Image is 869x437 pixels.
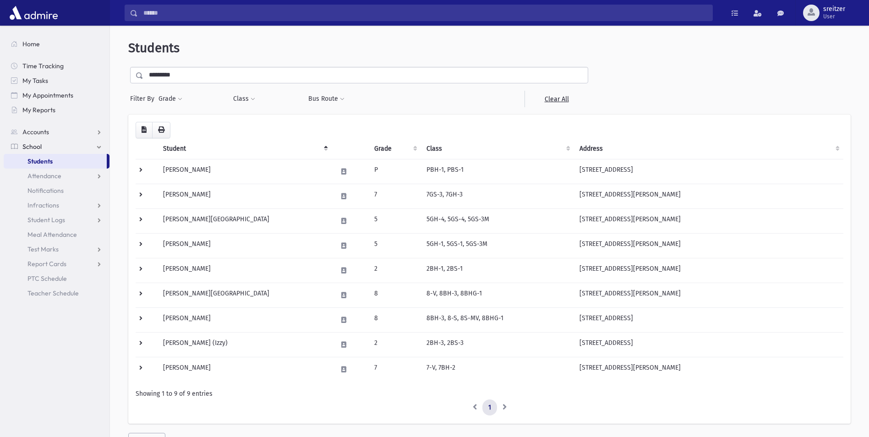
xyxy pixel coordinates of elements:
[22,62,64,70] span: Time Tracking
[4,154,107,169] a: Students
[574,357,843,382] td: [STREET_ADDRESS][PERSON_NAME]
[27,274,67,283] span: PTC Schedule
[574,233,843,258] td: [STREET_ADDRESS][PERSON_NAME]
[27,230,77,239] span: Meal Attendance
[130,94,158,104] span: Filter By
[4,169,109,183] a: Attendance
[158,357,332,382] td: [PERSON_NAME]
[4,257,109,271] a: Report Cards
[4,59,109,73] a: Time Tracking
[574,307,843,332] td: [STREET_ADDRESS]
[138,5,712,21] input: Search
[482,399,497,416] a: 1
[574,283,843,307] td: [STREET_ADDRESS][PERSON_NAME]
[22,106,55,114] span: My Reports
[4,242,109,257] a: Test Marks
[574,138,843,159] th: Address: activate to sort column ascending
[27,260,66,268] span: Report Cards
[4,73,109,88] a: My Tasks
[369,283,421,307] td: 8
[421,307,574,332] td: 8BH-3, 8-S, 8S-MV, 8BHG-1
[369,208,421,233] td: 5
[22,142,42,151] span: School
[421,184,574,208] td: 7GS-3, 7GH-3
[4,37,109,51] a: Home
[27,201,59,209] span: Infractions
[27,186,64,195] span: Notifications
[158,91,183,107] button: Grade
[421,233,574,258] td: 5GH-1, 5GS-1, 5GS-3M
[22,128,49,136] span: Accounts
[421,283,574,307] td: 8-V, 8BH-3, 8BHG-1
[152,122,170,138] button: Print
[369,138,421,159] th: Grade: activate to sort column ascending
[4,103,109,117] a: My Reports
[22,40,40,48] span: Home
[421,208,574,233] td: 5GH-4, 5GS-4, 5GS-3M
[369,307,421,332] td: 8
[158,159,332,184] td: [PERSON_NAME]
[27,172,61,180] span: Attendance
[158,184,332,208] td: [PERSON_NAME]
[4,139,109,154] a: School
[574,258,843,283] td: [STREET_ADDRESS][PERSON_NAME]
[421,258,574,283] td: 2BH-1, 2BS-1
[4,198,109,213] a: Infractions
[4,286,109,300] a: Teacher Schedule
[4,183,109,198] a: Notifications
[525,91,588,107] a: Clear All
[4,271,109,286] a: PTC Schedule
[369,258,421,283] td: 2
[158,233,332,258] td: [PERSON_NAME]
[27,157,53,165] span: Students
[574,208,843,233] td: [STREET_ADDRESS][PERSON_NAME]
[158,138,332,159] th: Student: activate to sort column descending
[158,307,332,332] td: [PERSON_NAME]
[4,213,109,227] a: Student Logs
[369,159,421,184] td: P
[22,76,48,85] span: My Tasks
[574,159,843,184] td: [STREET_ADDRESS]
[421,332,574,357] td: 2BH-3, 2BS-3
[27,289,79,297] span: Teacher Schedule
[4,227,109,242] a: Meal Attendance
[136,389,843,399] div: Showing 1 to 9 of 9 entries
[158,283,332,307] td: [PERSON_NAME][GEOGRAPHIC_DATA]
[233,91,256,107] button: Class
[369,357,421,382] td: 7
[22,91,73,99] span: My Appointments
[574,184,843,208] td: [STREET_ADDRESS][PERSON_NAME]
[158,258,332,283] td: [PERSON_NAME]
[158,208,332,233] td: [PERSON_NAME][GEOGRAPHIC_DATA]
[823,5,845,13] span: sreitzer
[421,357,574,382] td: 7-V, 7BH-2
[369,233,421,258] td: 5
[823,13,845,20] span: User
[369,332,421,357] td: 2
[308,91,345,107] button: Bus Route
[4,88,109,103] a: My Appointments
[27,216,65,224] span: Student Logs
[136,122,153,138] button: CSV
[128,40,180,55] span: Students
[158,332,332,357] td: [PERSON_NAME] (Izzy)
[574,332,843,357] td: [STREET_ADDRESS]
[421,159,574,184] td: PBH-1, PBS-1
[27,245,59,253] span: Test Marks
[421,138,574,159] th: Class: activate to sort column ascending
[7,4,60,22] img: AdmirePro
[369,184,421,208] td: 7
[4,125,109,139] a: Accounts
